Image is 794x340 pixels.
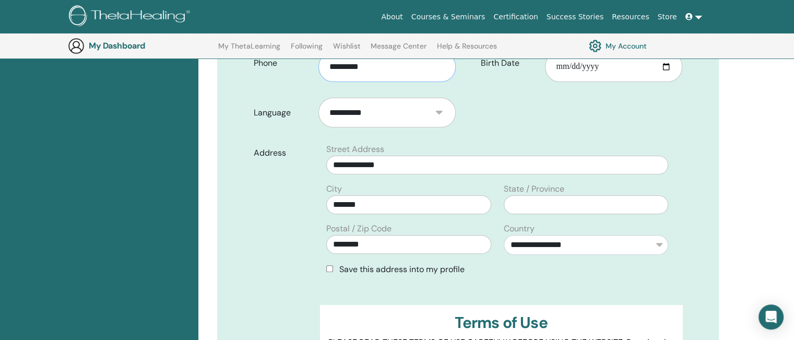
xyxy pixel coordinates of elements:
[328,313,674,332] h3: Terms of Use
[339,264,465,275] span: Save this address into my profile
[68,38,85,54] img: generic-user-icon.jpg
[218,42,280,58] a: My ThetaLearning
[504,183,564,195] label: State / Province
[246,103,318,123] label: Language
[326,183,342,195] label: City
[473,53,546,73] label: Birth Date
[489,7,542,27] a: Certification
[326,222,392,235] label: Postal / Zip Code
[589,37,601,55] img: cog.svg
[246,53,318,73] label: Phone
[542,7,608,27] a: Success Stories
[654,7,681,27] a: Store
[504,222,535,235] label: Country
[333,42,361,58] a: Wishlist
[371,42,426,58] a: Message Center
[246,143,320,163] label: Address
[291,42,323,58] a: Following
[407,7,490,27] a: Courses & Seminars
[437,42,497,58] a: Help & Resources
[377,7,407,27] a: About
[759,304,784,330] div: Open Intercom Messenger
[589,37,647,55] a: My Account
[608,7,654,27] a: Resources
[326,143,384,156] label: Street Address
[89,41,193,51] h3: My Dashboard
[69,5,194,29] img: logo.png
